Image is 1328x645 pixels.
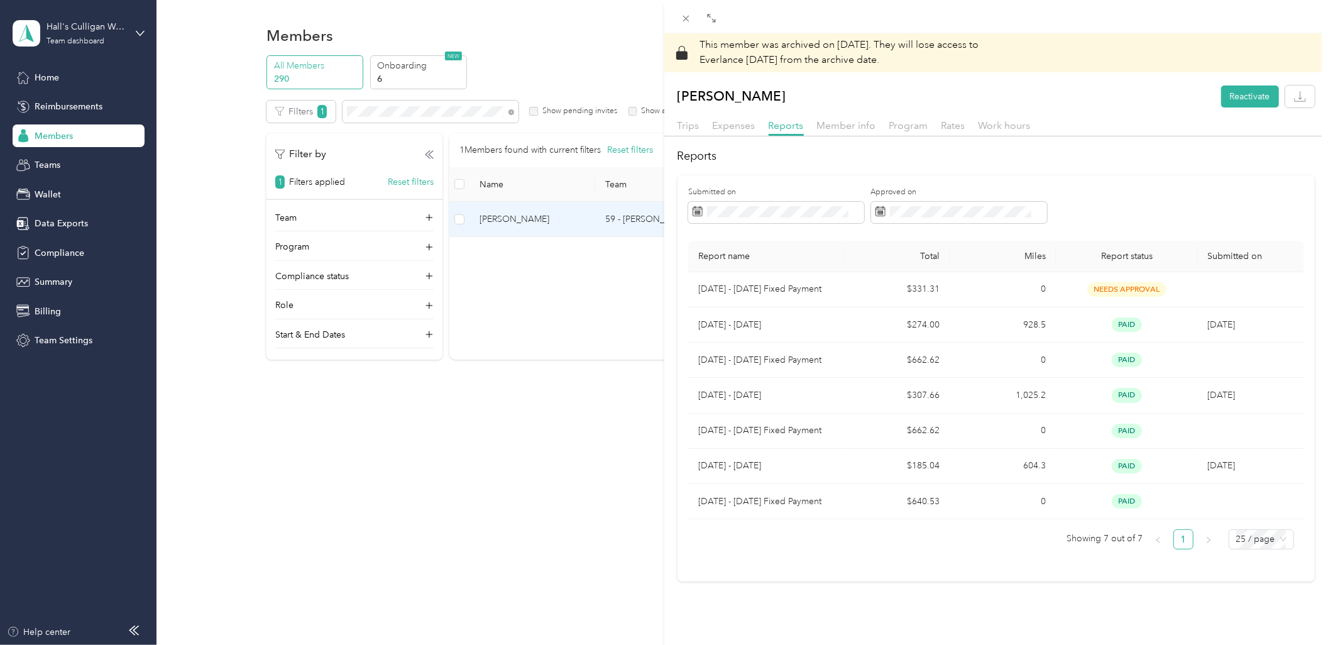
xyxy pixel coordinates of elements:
p: [DATE] - [DATE] Fixed Payment [698,282,834,296]
a: 1 [1174,530,1193,549]
th: Submitted on [1198,241,1304,272]
td: 928.5 [950,307,1056,343]
span: needs approval [1087,282,1166,297]
span: Report status [1066,251,1187,262]
span: Work hours [979,119,1031,131]
span: Showing 7 out of 7 [1067,529,1143,548]
td: $307.66 [844,378,950,413]
iframe: Everlance-gr Chat Button Frame [1258,575,1328,645]
label: Submitted on [688,187,864,198]
td: 1,025.2 [950,378,1056,413]
td: $662.62 [844,343,950,378]
div: Total [854,251,940,262]
span: Member info [817,119,876,131]
span: [DATE] [1208,460,1236,471]
span: right [1205,536,1212,544]
p: [DATE] - [DATE] Fixed Payment [698,495,834,509]
span: Rates [941,119,965,131]
span: Program [889,119,928,131]
span: 25 / page [1236,530,1287,549]
td: $331.31 [844,272,950,307]
li: Previous Page [1148,529,1168,549]
p: This member was archived on [DATE] . [700,38,979,68]
span: paid [1112,353,1142,367]
label: Approved on [871,187,1047,198]
p: [DATE] - [DATE] [698,389,834,402]
span: paid [1112,494,1142,509]
td: $662.62 [844,414,950,449]
span: left [1155,536,1162,544]
li: 1 [1173,529,1194,549]
td: $185.04 [844,449,950,484]
span: paid [1112,459,1142,473]
td: 0 [950,272,1056,307]
h2: Reports [678,148,1315,165]
li: Next Page [1199,529,1219,549]
span: They will lose access to Everlance [DATE] from the archive date. [700,38,979,66]
span: Expenses [713,119,755,131]
p: [PERSON_NAME] [678,85,786,107]
span: [DATE] [1208,390,1236,400]
td: 604.3 [950,449,1056,484]
p: [DATE] - [DATE] [698,459,834,473]
span: paid [1112,317,1142,332]
button: left [1148,529,1168,549]
td: $274.00 [844,307,950,343]
th: Report name [688,241,844,272]
span: paid [1112,388,1142,402]
button: right [1199,529,1219,549]
p: [DATE] - [DATE] [698,318,834,332]
td: 0 [950,343,1056,378]
span: Trips [678,119,700,131]
td: $640.53 [844,484,950,519]
span: paid [1112,424,1142,438]
span: Reports [769,119,804,131]
td: 0 [950,484,1056,519]
div: Miles [960,251,1046,262]
p: [DATE] - [DATE] Fixed Payment [698,424,834,438]
p: [DATE] - [DATE] Fixed Payment [698,353,834,367]
td: 0 [950,414,1056,449]
button: Reactivate [1221,85,1279,107]
span: [DATE] [1208,319,1236,330]
div: Page Size [1229,529,1294,549]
